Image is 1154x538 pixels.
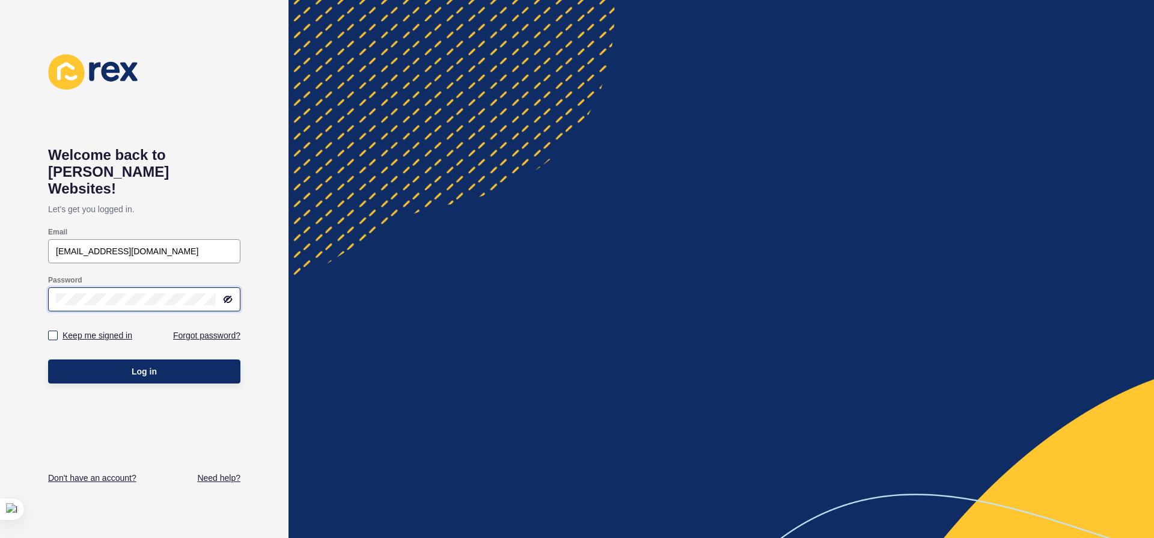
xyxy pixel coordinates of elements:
[48,472,136,484] a: Don't have an account?
[56,245,233,257] input: e.g. name@company.com
[48,197,240,221] p: Let's get you logged in.
[132,365,157,378] span: Log in
[48,275,82,285] label: Password
[63,329,132,341] label: Keep me signed in
[48,359,240,384] button: Log in
[48,227,67,237] label: Email
[173,329,240,341] a: Forgot password?
[48,147,240,197] h1: Welcome back to [PERSON_NAME] Websites!
[197,472,240,484] a: Need help?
